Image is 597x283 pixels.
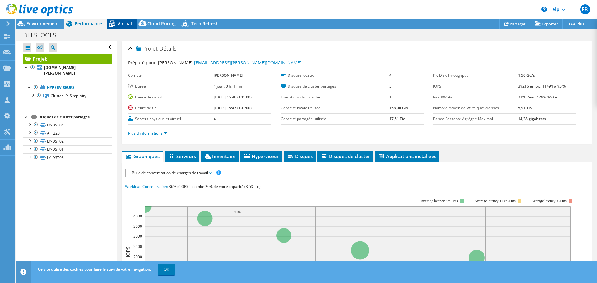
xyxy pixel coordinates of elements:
b: [DATE] 15:47 (+01:00) [214,105,252,111]
b: 4 [214,116,216,121]
text: 4000 [133,213,142,219]
b: [PERSON_NAME] [214,73,243,78]
span: Performance [75,21,102,26]
span: Environnement [26,21,59,26]
svg: \n [541,7,547,12]
label: Heure de fin [128,105,213,111]
h1: DELSTOOLS [20,32,66,39]
a: [DOMAIN_NAME][PERSON_NAME] [23,64,112,77]
span: Ce site utilise des cookies pour faire le suivi de votre navigation. [38,267,151,272]
span: Bulle de concentration de charges de travail [129,169,211,177]
span: Détails [159,45,176,52]
a: Exporter [530,19,563,29]
text: Average latency >20ms [531,199,567,203]
label: Exécutions de collecteur [281,94,389,100]
b: 4 [389,73,391,78]
label: Préparé pour: [128,60,157,66]
b: 14,38 gigabits/s [518,116,546,121]
a: Partager [499,19,530,29]
span: FB [580,4,590,14]
a: OK [158,264,175,275]
label: IOPS [433,83,518,89]
b: [DATE] 15:46 (+01:00) [214,94,252,100]
b: 71% Read / 29% Write [518,94,557,100]
span: Disques [287,153,313,159]
a: LY-DST03 [23,153,112,162]
label: Compte [128,72,213,79]
span: Inventaire [204,153,236,159]
text: 2000 [133,254,142,259]
b: 1 [389,94,391,100]
div: Disques de cluster partagés [38,113,112,121]
text: IOPS [125,246,132,257]
label: Read/Write [433,94,518,100]
span: Cluster-LY-Simplivity [51,93,86,98]
b: 156,00 Gio [389,105,408,111]
span: Serveurs [168,153,196,159]
text: 20% [233,209,241,215]
label: Heure de début [128,94,213,100]
span: Tech Refresh [191,21,219,26]
span: Projet [136,46,158,52]
span: Disques de cluster [321,153,370,159]
span: Workload Concentration: [125,184,168,189]
b: [DOMAIN_NAME][PERSON_NAME] [44,65,76,76]
label: Bande Passante Agrégée Maximal [433,116,518,122]
a: Cluster-LY-Simplivity [23,92,112,100]
span: Virtual [118,21,132,26]
a: Projet [23,54,112,64]
text: 2500 [133,244,142,249]
label: Disques locaux [281,72,389,79]
b: 39216 en pic, 11491 à 95 % [518,84,566,89]
a: [EMAIL_ADDRESS][PERSON_NAME][DOMAIN_NAME] [194,60,302,66]
text: 3500 [133,224,142,229]
a: Plus d'informations [128,130,167,136]
tspan: Average latency <=10ms [421,199,458,203]
b: 1,50 Go/s [518,73,535,78]
span: [PERSON_NAME], [158,60,302,66]
tspan: Average latency 10<=20ms [474,199,516,203]
b: 17,51 Tio [389,116,405,121]
label: Capacité partagée utilisée [281,116,389,122]
span: Cloud Pricing [147,21,176,26]
label: Nombre moyen de Write quotidiennes [433,105,518,111]
label: Capacité locale utilisée [281,105,389,111]
label: Durée [128,83,213,89]
b: 1 jour, 0 h, 1 mn [214,84,242,89]
label: Pic Disk Throughput [433,72,518,79]
span: Hyperviseur [243,153,279,159]
span: Graphiques [125,153,160,159]
a: Hyperviseurs [23,84,112,92]
a: LY-DST02 [23,137,112,145]
span: 36% d'IOPS incombe 20% de votre capacité (3,53 Tio) [169,184,261,189]
span: Applications installées [378,153,436,159]
a: Plus [562,19,589,29]
a: LY-DST04 [23,121,112,129]
text: 3000 [133,234,142,239]
b: 5 [389,84,391,89]
a: AFF220 [23,129,112,137]
a: LY-DST01 [23,145,112,153]
label: Disques de cluster partagés [281,83,389,89]
b: 5,91 Tio [518,105,532,111]
label: Servers physique et virtuel [128,116,213,122]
